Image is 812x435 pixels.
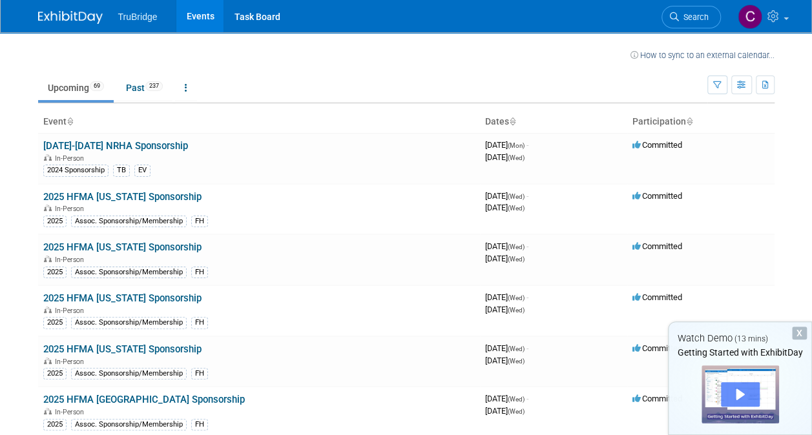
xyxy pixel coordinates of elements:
span: [DATE] [485,254,525,263]
div: Assoc. Sponsorship/Membership [71,267,187,278]
span: [DATE] [485,292,528,302]
span: (Wed) [508,243,525,250]
span: [DATE] [485,140,528,150]
span: In-Person [55,307,88,315]
div: 2025 [43,216,67,227]
th: Dates [480,111,627,133]
span: (Wed) [508,408,525,415]
img: In-Person Event [44,408,52,414]
span: (Wed) [508,256,525,263]
span: (Wed) [508,307,525,314]
span: - [526,394,528,403]
span: (Wed) [508,345,525,352]
div: FH [191,419,208,430]
a: 2025 HFMA [US_STATE] Sponsorship [43,191,202,203]
span: - [526,241,528,251]
div: FH [191,267,208,278]
img: In-Person Event [44,205,52,211]
span: (Wed) [508,193,525,200]
a: Sort by Participation Type [686,116,692,126]
span: In-Person [55,408,88,416]
a: 2025 HFMA [US_STATE] Sponsorship [43,241,202,253]
span: Committed [632,241,682,251]
a: Past237 [116,76,172,100]
span: [DATE] [485,152,525,162]
span: [DATE] [485,305,525,314]
span: [DATE] [485,191,528,201]
a: [DATE]-[DATE] NRHA Sponsorship [43,140,188,152]
img: In-Person Event [44,154,52,161]
span: Committed [632,343,682,353]
a: Sort by Event Name [67,116,73,126]
img: In-Person Event [44,256,52,262]
span: 69 [90,81,104,91]
a: How to sync to an external calendar... [630,50,775,60]
div: 2025 [43,317,67,329]
img: In-Person Event [44,307,52,313]
div: FH [191,317,208,329]
div: FH [191,368,208,379]
th: Event [38,111,480,133]
div: Play [721,382,760,407]
a: 2025 HFMA [GEOGRAPHIC_DATA] Sponsorship [43,394,245,405]
th: Participation [627,111,775,133]
span: (Wed) [508,358,525,365]
span: [DATE] [485,203,525,212]
img: Craig Mills [738,5,762,29]
span: Committed [632,292,682,302]
div: 2025 [43,368,67,379]
span: In-Person [55,256,88,264]
div: Assoc. Sponsorship/Membership [71,317,187,329]
span: (Wed) [508,205,525,212]
a: 2025 HFMA [US_STATE] Sponsorship [43,292,202,304]
span: - [526,343,528,353]
span: [DATE] [485,241,528,251]
div: 2025 [43,267,67,278]
div: Assoc. Sponsorship/Membership [71,216,187,227]
span: [DATE] [485,406,525,416]
span: In-Person [55,154,88,163]
div: 2025 [43,419,67,430]
a: Upcoming69 [38,76,114,100]
span: In-Person [55,205,88,213]
span: (Wed) [508,396,525,403]
span: (Mon) [508,142,525,149]
span: (Wed) [508,294,525,301]
span: [DATE] [485,343,528,353]
img: ExhibitDay [38,11,103,24]
span: (13 mins) [734,334,768,343]
div: Watch Demo [669,332,811,345]
span: - [526,292,528,302]
a: Search [661,6,721,28]
span: In-Person [55,358,88,366]
span: 237 [145,81,163,91]
div: TB [113,165,130,176]
span: Committed [632,191,682,201]
span: - [526,191,528,201]
span: Search [679,12,709,22]
span: Committed [632,140,682,150]
div: Assoc. Sponsorship/Membership [71,419,187,430]
a: 2025 HFMA [US_STATE] Sponsorship [43,343,202,355]
span: - [526,140,528,150]
span: [DATE] [485,356,525,365]
div: EV [134,165,151,176]
span: (Wed) [508,154,525,161]
div: FH [191,216,208,227]
span: TruBridge [118,12,158,22]
div: Dismiss [792,327,807,339]
div: Getting Started with ExhibitDay [669,346,811,359]
span: [DATE] [485,394,528,403]
span: Committed [632,394,682,403]
div: Assoc. Sponsorship/Membership [71,368,187,379]
div: 2024 Sponsorship [43,165,109,176]
img: In-Person Event [44,358,52,364]
a: Sort by Start Date [509,116,515,126]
